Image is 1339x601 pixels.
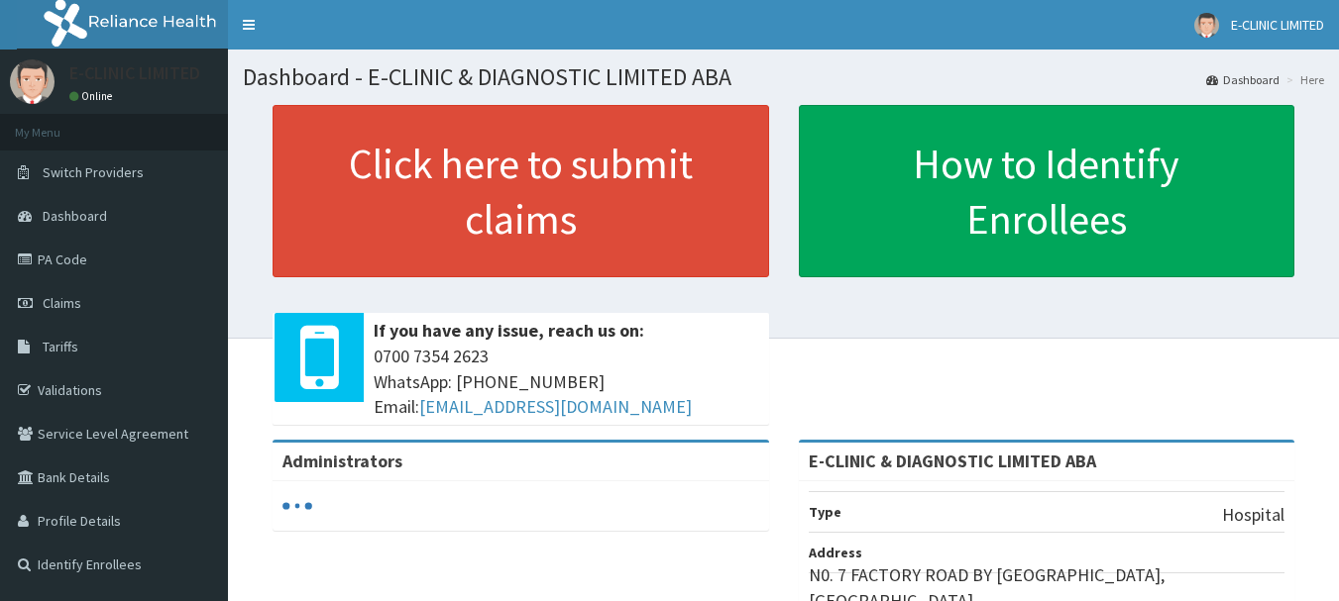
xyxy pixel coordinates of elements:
h1: Dashboard - E-CLINIC & DIAGNOSTIC LIMITED ABA [243,64,1324,90]
strong: E-CLINIC & DIAGNOSTIC LIMITED ABA [809,450,1096,472]
p: E-CLINIC LIMITED [69,64,200,82]
a: How to Identify Enrollees [799,105,1295,277]
a: [EMAIL_ADDRESS][DOMAIN_NAME] [419,395,692,418]
span: Tariffs [43,338,78,355]
a: Dashboard [1206,71,1280,88]
a: Click here to submit claims [273,105,769,277]
span: Dashboard [43,207,107,225]
b: Type [809,503,841,521]
b: If you have any issue, reach us on: [374,319,644,342]
span: 0700 7354 2623 WhatsApp: [PHONE_NUMBER] Email: [374,344,759,420]
svg: audio-loading [282,491,312,521]
img: User Image [1194,13,1219,38]
b: Administrators [282,450,402,472]
p: Hospital [1222,502,1284,528]
span: Switch Providers [43,163,144,181]
b: Address [809,544,862,561]
span: Claims [43,294,81,312]
a: Online [69,89,117,103]
li: Here [1282,71,1324,88]
img: User Image [10,59,55,104]
span: E-CLINIC LIMITED [1231,16,1324,34]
